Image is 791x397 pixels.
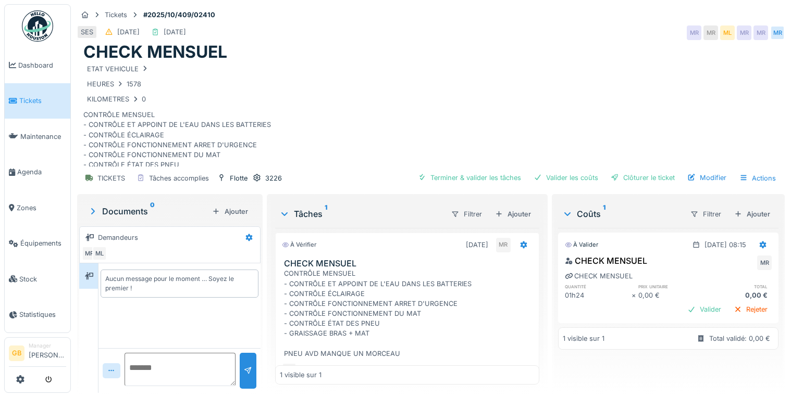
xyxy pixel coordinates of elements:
span: Dashboard [18,60,66,70]
div: Coûts [562,208,682,220]
div: Filtrer [686,207,726,222]
div: KILOMETRES 0 [87,94,146,104]
span: Équipements [20,238,66,248]
a: Zones [5,190,70,226]
div: 0,00 € [705,290,772,300]
div: MR [757,255,772,270]
div: MR [737,25,751,40]
div: 01h24 [565,290,632,300]
span: Zones [17,203,66,213]
div: MR [82,246,96,261]
div: MR [687,25,701,40]
div: Modifier [683,171,731,185]
div: Filtrer [447,207,487,222]
h6: total [705,283,772,290]
div: Ajouter [491,207,535,221]
div: CHECK MENSUEL [565,254,647,267]
div: Valider [490,363,533,377]
div: À vérifier [282,240,316,249]
div: Clôturer le ticket [607,171,679,185]
div: [DATE] [466,240,488,250]
div: Documents [88,205,208,217]
div: Ajouter [730,207,774,221]
span: Statistiques [19,310,66,319]
span: Stock [19,274,66,284]
strong: #2025/10/409/02410 [139,10,219,20]
h6: quantité [565,283,632,290]
a: Équipements [5,226,70,262]
div: Aucun message pour le moment … Soyez le premier ! [105,274,254,293]
h6: prix unitaire [638,283,705,290]
img: Badge_color-CXgf-gQk.svg [22,10,53,42]
div: MR [703,25,718,40]
div: 1 visible sur 1 [563,334,604,343]
div: 3226 [265,173,282,183]
a: Stock [5,261,70,297]
div: À valider [565,240,598,249]
div: Flotte [230,173,248,183]
span: Agenda [17,167,66,177]
div: Rejeter [730,302,772,316]
div: MR [496,238,511,252]
span: Tickets [19,96,66,106]
div: Terminer & valider les tâches [414,171,525,185]
div: ETAT VEHICULE [87,64,149,74]
div: MR [753,25,768,40]
div: SES [81,27,93,37]
div: [DATE] [117,27,140,37]
div: 1 visible sur 1 [280,370,322,380]
div: Total validé: 0,00 € [709,334,770,343]
sup: 0 [150,205,155,217]
a: Statistiques [5,297,70,333]
a: Dashboard [5,47,70,83]
div: Tickets [105,10,127,20]
div: Ajouter [208,204,252,219]
div: MR [282,363,296,377]
div: TICKETS [97,173,125,183]
sup: 1 [603,208,605,220]
a: Tickets [5,83,70,119]
span: Maintenance [20,132,66,142]
div: CHECK MENSUEL [565,271,633,281]
div: Valider les coûts [529,171,602,185]
li: GB [9,345,24,361]
div: × [632,290,638,300]
h1: CHECK MENSUEL [83,42,227,62]
div: Actions [735,171,781,186]
a: GB Manager[PERSON_NAME] [9,342,66,367]
div: ML [720,25,735,40]
div: MR [770,25,785,40]
h3: CHECK MENSUEL [284,259,534,268]
div: CONTRÔLE MENSUEL - CONTRÔLE ET APPOINT DE L'EAU DANS LES BATTERIES - CONTRÔLE ÉCLAIRAGE - CONTRÔL... [284,268,534,358]
div: Tâches [279,208,442,220]
div: Valider [683,302,725,316]
div: Tâches accomplies [149,173,209,183]
div: CONTRÔLE MENSUEL - CONTRÔLE ET APPOINT DE L'EAU DANS LES BATTERIES - CONTRÔLE ÉCLAIRAGE - CONTRÔL... [83,62,778,167]
div: ML [92,246,107,261]
a: Maintenance [5,119,70,155]
div: Manager [29,342,66,350]
div: HEURES 1578 [87,79,141,89]
div: Demandeurs [98,233,138,242]
a: Agenda [5,155,70,190]
sup: 1 [325,208,327,220]
li: [PERSON_NAME] [29,342,66,364]
div: 0,00 € [638,290,705,300]
div: [DATE] [164,27,186,37]
div: [DATE] 08:15 [705,240,746,250]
